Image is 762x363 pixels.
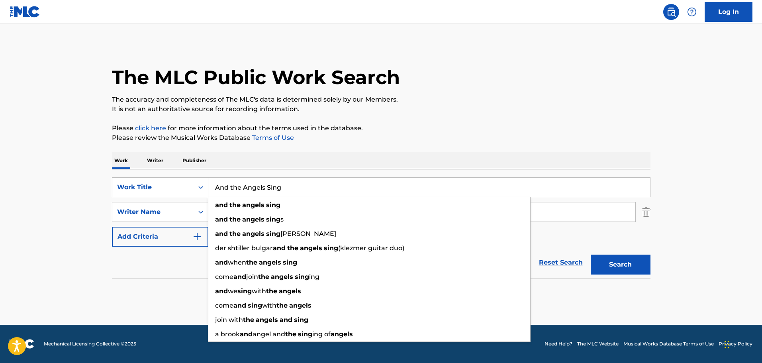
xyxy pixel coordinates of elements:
strong: the [287,244,298,252]
span: Mechanical Licensing Collective © 2025 [44,340,136,347]
strong: and [240,330,253,338]
strong: angels [256,316,278,324]
img: MLC Logo [10,6,40,18]
a: click here [135,124,166,132]
strong: and [233,273,246,281]
strong: the [285,330,296,338]
strong: and [280,316,292,324]
span: s [280,216,284,223]
span: der shtiller bulgar [215,244,273,252]
strong: and [215,259,228,266]
p: Please for more information about the terms used in the database. [112,124,650,133]
a: Reset Search [535,254,587,271]
strong: sing [295,273,309,281]
a: Public Search [663,4,679,20]
strong: and [273,244,286,252]
strong: and [233,302,246,309]
strong: sing [294,316,308,324]
strong: angels [279,287,301,295]
div: Drag [725,333,729,357]
a: The MLC Website [577,340,619,347]
a: Musical Works Database Terms of Use [623,340,714,347]
span: ing of [312,330,331,338]
iframe: Chat Widget [722,325,762,363]
form: Search Form [112,177,650,279]
span: a brook [215,330,240,338]
p: Publisher [180,152,209,169]
strong: the [229,216,241,223]
strong: and [215,201,228,209]
div: Work Title [117,182,189,192]
strong: the [276,302,288,309]
p: The accuracy and completeness of The MLC's data is determined solely by our Members. [112,95,650,104]
h1: The MLC Public Work Search [112,65,400,89]
span: when [228,259,246,266]
strong: sing [266,201,280,209]
strong: the [243,316,254,324]
span: come [215,273,233,281]
strong: angels [242,216,264,223]
span: come [215,302,233,309]
strong: angels [289,302,311,309]
strong: sing [298,330,312,338]
p: Writer [145,152,166,169]
strong: and [215,230,228,237]
a: Log In [705,2,752,22]
strong: and [215,216,228,223]
span: ing [309,273,319,281]
strong: the [246,259,257,266]
strong: sing [324,244,338,252]
strong: angels [242,230,264,237]
p: Work [112,152,130,169]
button: Search [591,255,650,275]
div: Writer Name [117,207,189,217]
span: join [246,273,258,281]
a: Privacy Policy [719,340,752,347]
p: It is not an authoritative source for recording information. [112,104,650,114]
strong: angels [242,201,264,209]
img: search [666,7,676,17]
strong: angels [331,330,353,338]
strong: the [229,230,241,237]
span: [PERSON_NAME] [280,230,336,237]
strong: sing [283,259,297,266]
img: Delete Criterion [642,202,650,222]
div: Help [684,4,700,20]
span: (klezmer guitar duo) [338,244,404,252]
a: Need Help? [545,340,572,347]
strong: angels [300,244,322,252]
span: angel and [253,330,285,338]
img: logo [10,339,34,349]
strong: the [229,201,241,209]
strong: sing [248,302,262,309]
strong: sing [266,216,280,223]
strong: angels [259,259,281,266]
img: help [687,7,697,17]
span: we [228,287,237,295]
button: Add Criteria [112,227,208,247]
p: Please review the Musical Works Database [112,133,650,143]
strong: the [266,287,277,295]
strong: the [258,273,269,281]
a: Terms of Use [251,134,294,141]
strong: sing [266,230,280,237]
strong: sing [237,287,252,295]
span: with [252,287,266,295]
img: 9d2ae6d4665cec9f34b9.svg [192,232,202,241]
span: with [262,302,276,309]
span: join with [215,316,243,324]
strong: and [215,287,228,295]
strong: angels [271,273,293,281]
